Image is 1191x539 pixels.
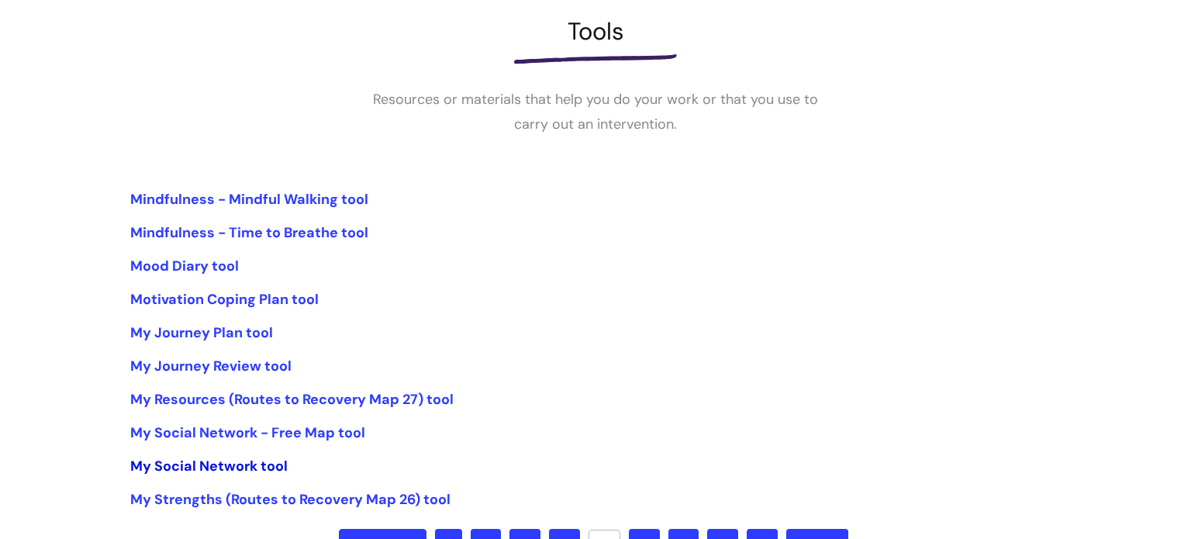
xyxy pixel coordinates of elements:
[363,87,828,137] p: Resources or materials that help you do your work or that you use to carry out an intervention.
[130,190,368,209] a: Mindfulness - Mindful Walking tool
[130,323,273,342] a: My Journey Plan tool
[130,390,454,409] a: My Resources (Routes to Recovery Map 27) tool
[130,357,292,375] a: My Journey Review tool
[130,423,365,442] a: My Social Network - Free Map tool
[130,17,1061,46] h1: Tools
[130,257,239,275] a: Mood Diary tool
[130,290,319,309] a: Motivation Coping Plan tool
[130,457,288,475] a: My Social Network tool
[130,490,451,509] a: My Strengths (Routes to Recovery Map 26) tool
[130,223,368,242] a: Mindfulness - Time to Breathe tool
